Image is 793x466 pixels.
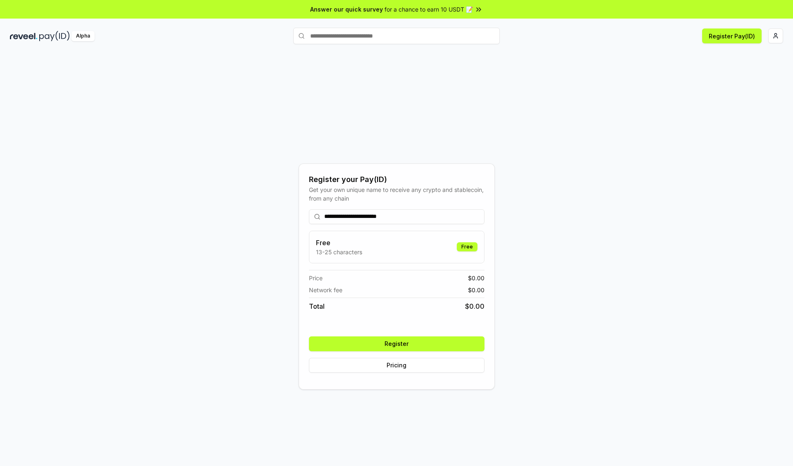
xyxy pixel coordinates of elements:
[309,286,342,294] span: Network fee
[39,31,70,41] img: pay_id
[316,238,362,248] h3: Free
[309,185,484,203] div: Get your own unique name to receive any crypto and stablecoin, from any chain
[310,5,383,14] span: Answer our quick survey
[71,31,95,41] div: Alpha
[309,358,484,373] button: Pricing
[457,242,477,251] div: Free
[10,31,38,41] img: reveel_dark
[309,301,325,311] span: Total
[309,274,323,282] span: Price
[385,5,473,14] span: for a chance to earn 10 USDT 📝
[309,336,484,351] button: Register
[702,28,762,43] button: Register Pay(ID)
[468,274,484,282] span: $ 0.00
[465,301,484,311] span: $ 0.00
[309,174,484,185] div: Register your Pay(ID)
[316,248,362,256] p: 13-25 characters
[468,286,484,294] span: $ 0.00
